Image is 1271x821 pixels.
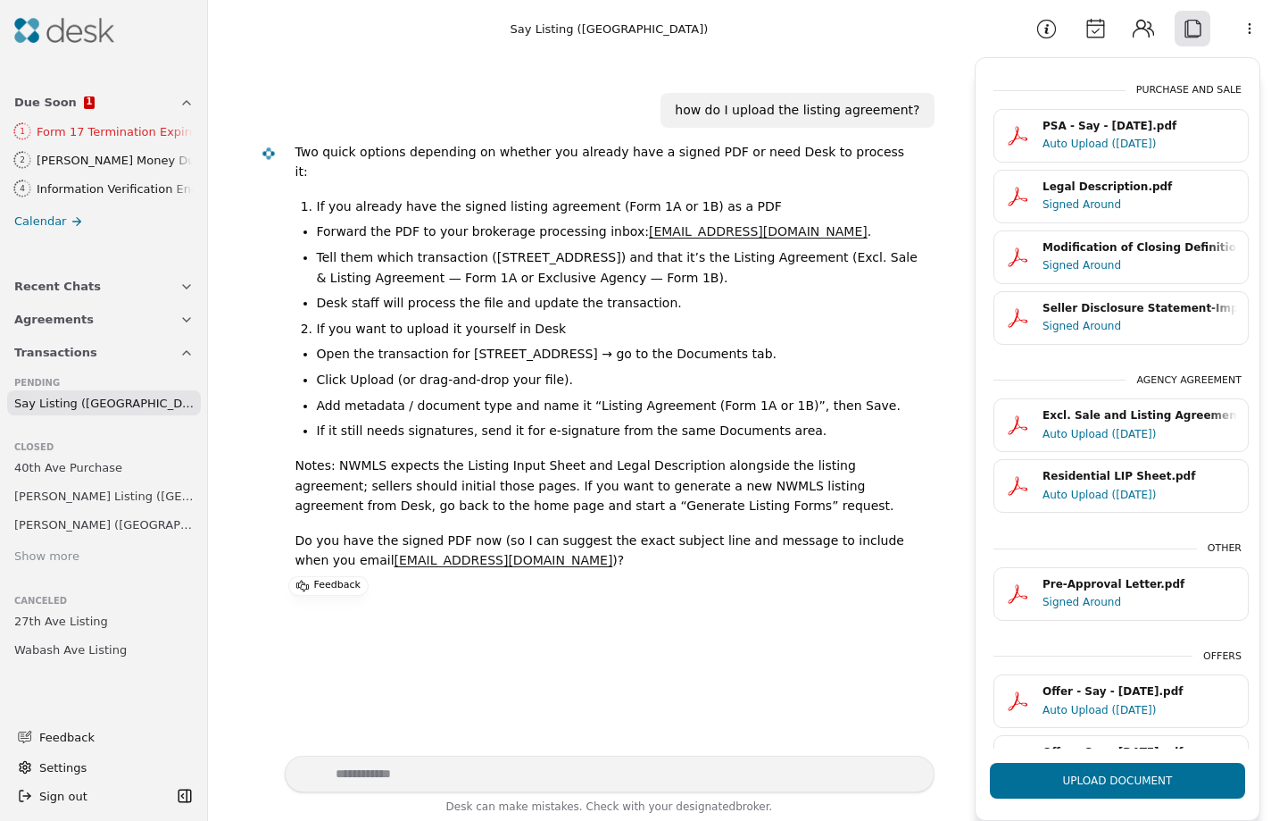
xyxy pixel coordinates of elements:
[14,394,194,413] span: Say Listing ([GEOGRAPHIC_DATA])
[86,97,92,106] span: 1
[7,721,194,753] button: Feedback
[317,421,920,441] li: If it still needs signatures, send it for e-signature from the same Documents area.
[14,515,194,534] span: [PERSON_NAME] ([GEOGRAPHIC_DATA])
[1043,118,1237,135] div: PSA - Say - [DATE].pdf
[649,224,868,239] a: [EMAIL_ADDRESS][DOMAIN_NAME]
[1136,373,1242,389] div: Agency Agreement
[993,170,1249,223] button: Legal Description.pdfSigned Around
[1043,593,1237,611] div: Signed Around
[990,763,1245,799] button: Upload Document
[1208,541,1242,557] div: Other
[317,247,920,288] li: Tell them which transaction ([STREET_ADDRESS]) and that it’s the Listing Agreement (Excl. Sale & ...
[317,319,920,339] li: If you want to upload it yourself in Desk
[317,344,920,364] li: Open the transaction for [STREET_ADDRESS] → go to the Documents tab.
[1136,83,1242,98] div: Purchase and Sale
[1043,135,1237,153] div: Auto Upload ([DATE])
[993,291,1249,345] button: Seller Disclosure Statement-Improved Property - [STREET_ADDRESS]pdfSigned Around
[4,303,204,336] button: Agreements
[675,100,919,121] div: how do I upload the listing agreement?
[3,176,200,201] a: 4Information Verification Ends
[14,458,122,477] span: 40th Ave Purchase
[317,370,920,390] li: Click Upload (or drag-and-drop your file).
[1043,407,1237,424] div: Excl. Sale and Listing Agreement.pdf
[4,208,204,234] a: Calendar
[1043,317,1237,335] div: Signed Around
[993,735,1249,789] button: Offer - Say - [DATE].pdfAuto Upload ([DATE])
[1043,179,1237,196] div: Legal Description.pdf
[1043,744,1237,761] div: Offer - Say - [DATE].pdf
[1043,486,1237,504] div: Auto Upload ([DATE])
[317,197,920,217] li: If you already have the signed listing agreement (Form 1A or 1B) as a PDF
[1043,239,1237,256] div: Modification of Closing Definition for Recording Delays - [STREET_ADDRESS]pdf
[20,182,25,196] div: 4
[1203,649,1242,665] div: Offers
[3,147,200,172] a: 2[PERSON_NAME] Money Due
[295,531,920,571] p: Do you have the signed PDF now (so I can suggest the exact subject line and message to include wh...
[39,758,87,777] span: Settings
[1043,683,1237,700] div: Offer - Say - [DATE].pdf
[993,230,1249,284] button: Modification of Closing Definition for Recording Delays - [STREET_ADDRESS]pdfSigned Around
[1043,425,1237,443] div: Auto Upload ([DATE])
[4,86,204,119] button: Due Soon1
[14,212,66,230] span: Calendar
[1043,701,1237,719] div: Auto Upload ([DATE])
[395,553,613,567] a: [EMAIL_ADDRESS][DOMAIN_NAME]
[14,487,194,506] span: [PERSON_NAME] Listing ([GEOGRAPHIC_DATA])
[37,122,193,141] div: Form 17 Termination Expires
[993,567,1249,621] button: Pre-Approval Letter.pdfSigned Around
[37,151,193,170] div: [PERSON_NAME] Money Due
[37,180,193,198] div: Information Verification Ends
[993,398,1249,452] button: Excl. Sale and Listing Agreement.pdfAuto Upload ([DATE])
[4,270,204,303] button: Recent Chats
[1043,256,1237,274] div: Signed Around
[314,577,361,595] p: Feedback
[993,674,1249,728] button: Offer - Say - [DATE].pdfAuto Upload ([DATE])
[39,728,183,747] span: Feedback
[3,119,200,144] a: 1Form 17 Termination Expires
[20,154,25,167] div: 2
[11,782,172,810] button: Sign out
[1043,196,1237,214] div: Signed Around
[1043,468,1237,485] div: Residential LIP Sheet.pdf
[285,798,935,821] div: Desk can make mistakes. Check with your broker.
[14,376,194,390] div: Pending
[511,20,709,38] div: Say Listing ([GEOGRAPHIC_DATA])
[14,93,77,112] span: Due Soon
[14,548,79,566] div: Show more
[317,396,920,416] li: Add metadata / document type and name it “Listing Agreement (Form 1A or 1B)”, then Save.
[676,800,735,813] span: designated
[1043,300,1237,317] div: Seller Disclosure Statement-Improved Property - [STREET_ADDRESS]pdf
[317,293,920,314] li: Desk staff will process the file and update the transaction.
[14,440,194,455] div: Closed
[14,310,94,329] span: Agreements
[14,641,127,659] span: Wabash Ave Listing
[39,787,87,806] span: Sign out
[20,125,25,138] div: 1
[14,343,97,362] span: Transactions
[14,277,101,296] span: Recent Chats
[261,146,276,161] img: Desk
[295,456,920,516] p: Notes: NWMLS expects the Listing Input Sheet and Legal Description alongside the listing agreemen...
[295,142,920,182] p: Two quick options depending on whether you already have a signed PDF or need Desk to process it:
[317,222,920,242] li: Forward the PDF to your brokerage processing inbox: .
[14,612,108,631] span: 27th Ave Listing
[285,756,935,792] textarea: Write your prompt here
[11,753,197,782] button: Settings
[993,459,1249,513] button: Residential LIP Sheet.pdfAuto Upload ([DATE])
[1043,576,1237,593] div: Pre-Approval Letter.pdf
[4,336,204,369] button: Transactions
[993,109,1249,163] button: PSA - Say - [DATE].pdfAuto Upload ([DATE])
[14,18,114,43] img: Desk
[14,594,194,608] div: Canceled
